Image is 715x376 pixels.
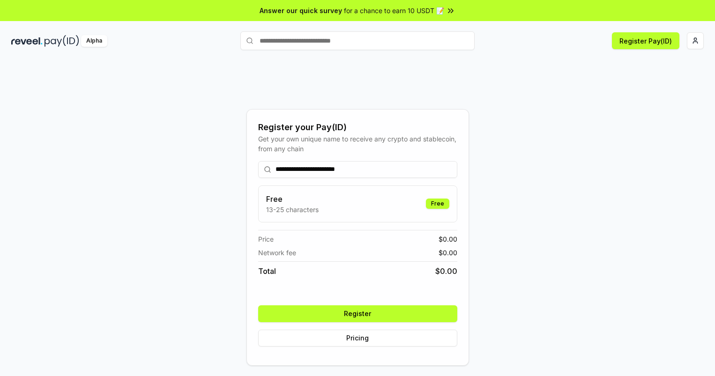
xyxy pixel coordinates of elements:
[81,35,107,47] div: Alpha
[426,199,449,209] div: Free
[258,265,276,277] span: Total
[258,234,274,244] span: Price
[258,121,457,134] div: Register your Pay(ID)
[260,6,342,15] span: Answer our quick survey
[439,234,457,244] span: $ 0.00
[11,35,43,47] img: reveel_dark
[258,305,457,322] button: Register
[266,205,319,214] p: 13-25 characters
[344,6,444,15] span: for a chance to earn 10 USDT 📝
[612,32,679,49] button: Register Pay(ID)
[435,265,457,277] span: $ 0.00
[258,330,457,347] button: Pricing
[439,248,457,258] span: $ 0.00
[45,35,79,47] img: pay_id
[266,193,319,205] h3: Free
[258,134,457,154] div: Get your own unique name to receive any crypto and stablecoin, from any chain
[258,248,296,258] span: Network fee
